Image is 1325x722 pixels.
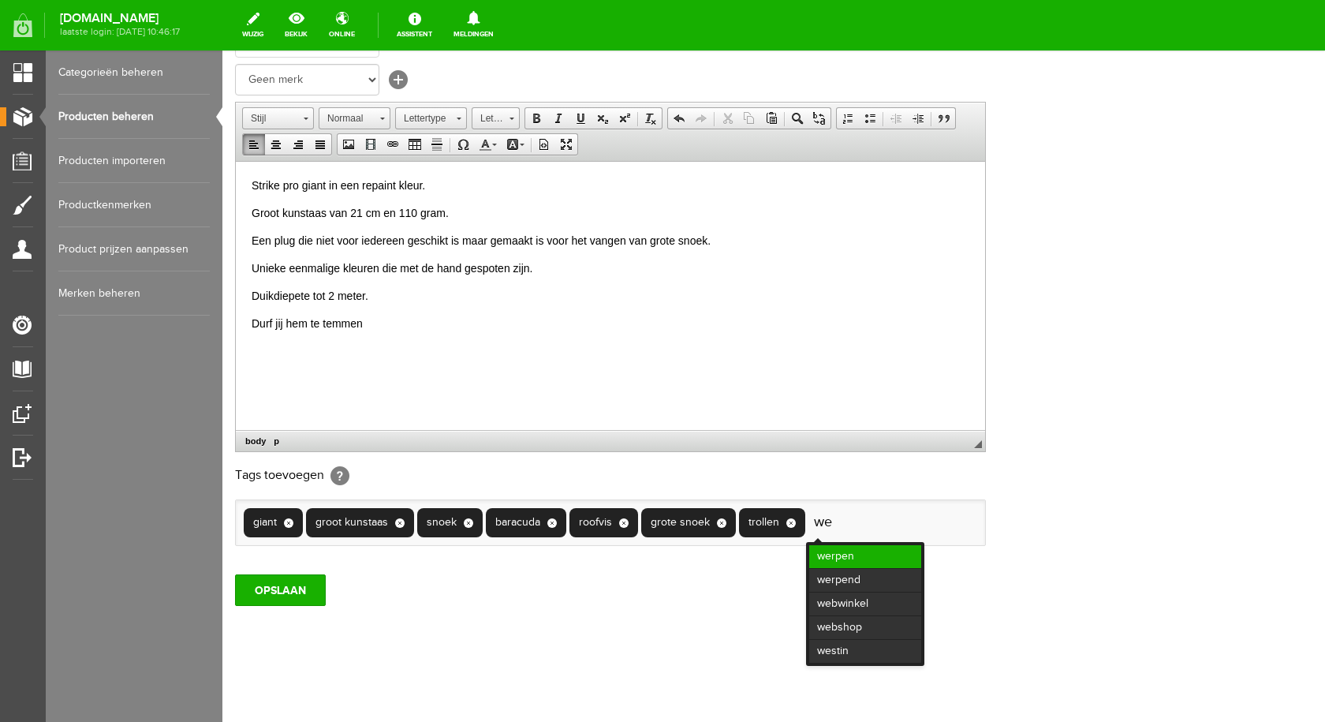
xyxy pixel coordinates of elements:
li: werpen [587,495,699,518]
p: Een plug die niet voor iedereen geschikt is maar gemaakt is voor het vangen van grote snoek. [16,71,733,88]
a: bekijk [275,8,317,43]
li: webwinkel [587,542,699,565]
p: Strike pro giant in een repaint kleur. [16,16,733,32]
span: laatste login: [DATE] 10:46:17 [60,28,180,36]
p: Groot kunstaas van 21 cm en 110 gram. [16,43,733,60]
a: wijzig [233,8,273,43]
a: Product prijzen aanpassen [58,227,210,271]
li: webshop [587,566,699,589]
p: Duikdiepete tot 2 meter. [16,126,733,143]
a: Merken beheren [58,271,210,316]
strong: [DOMAIN_NAME] [60,14,180,23]
a: Productkenmerken [58,183,210,227]
li: westin [587,589,699,612]
p: Unieke eenmalige kleuren die met de hand gespoten zijn. [16,99,733,115]
a: Producten importeren [58,139,210,183]
li: werpend [587,518,699,541]
a: Assistent [387,8,442,43]
a: Meldingen [444,8,503,43]
p: Durf jij hem te temmen [16,154,733,170]
a: online [319,8,364,43]
a: Categorieën beheren [58,51,210,95]
a: Producten beheren [58,95,210,139]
